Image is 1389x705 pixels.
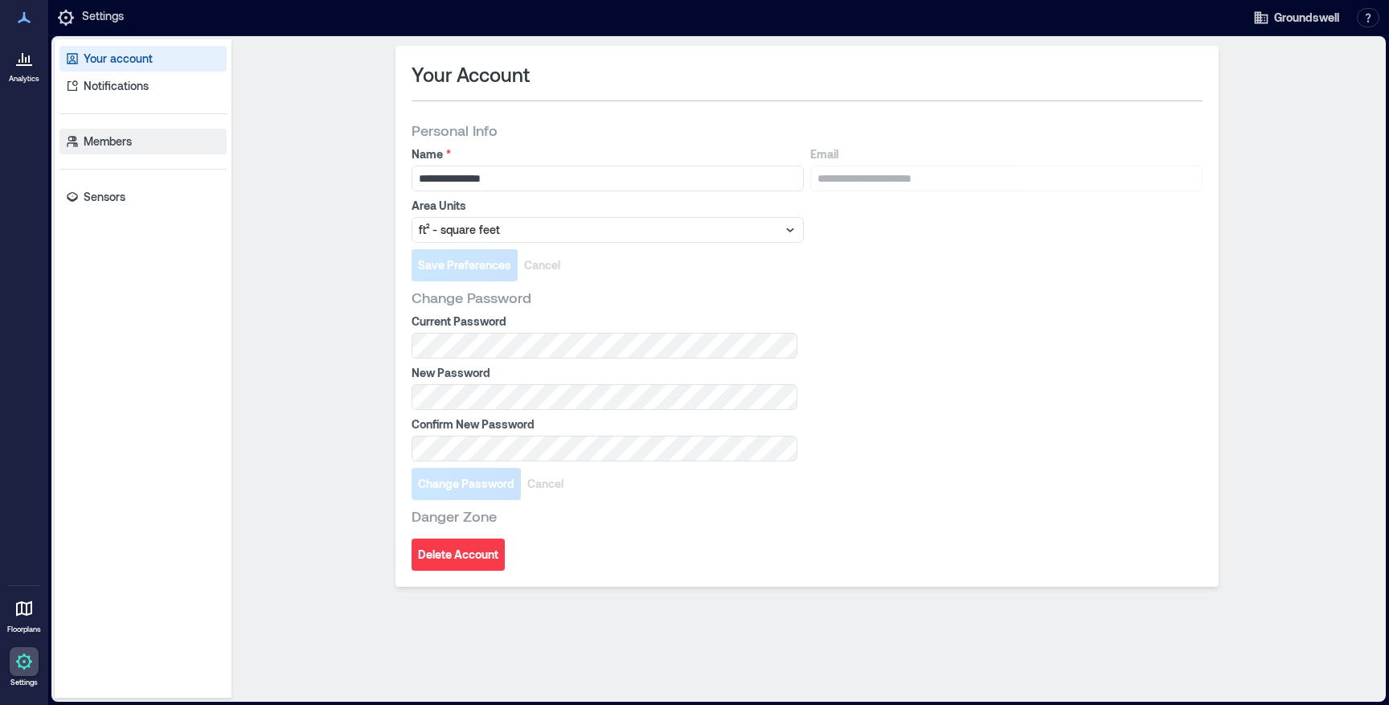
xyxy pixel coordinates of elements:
[1248,5,1344,31] button: Groundswell
[412,416,794,432] label: Confirm New Password
[412,198,801,214] label: Area Units
[412,288,531,307] span: Change Password
[527,476,563,492] span: Cancel
[84,78,149,94] p: Notifications
[84,51,153,67] p: Your account
[810,146,1199,162] label: Email
[412,539,505,571] button: Delete Account
[5,642,43,692] a: Settings
[82,8,124,27] p: Settings
[412,314,794,330] label: Current Password
[412,468,521,500] button: Change Password
[9,74,39,84] p: Analytics
[1274,10,1339,26] span: Groundswell
[412,146,801,162] label: Name
[412,62,530,88] span: Your Account
[2,589,46,639] a: Floorplans
[84,133,132,150] p: Members
[521,468,570,500] button: Cancel
[412,506,497,526] span: Danger Zone
[4,39,44,88] a: Analytics
[59,129,227,154] a: Members
[59,46,227,72] a: Your account
[59,184,227,210] a: Sensors
[59,73,227,99] a: Notifications
[7,625,41,634] p: Floorplans
[412,249,518,281] button: Save Preferences
[518,249,567,281] button: Cancel
[418,547,498,563] span: Delete Account
[412,365,794,381] label: New Password
[412,121,498,140] span: Personal Info
[84,189,125,205] p: Sensors
[524,257,560,273] span: Cancel
[418,257,511,273] span: Save Preferences
[418,476,514,492] span: Change Password
[10,678,38,687] p: Settings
